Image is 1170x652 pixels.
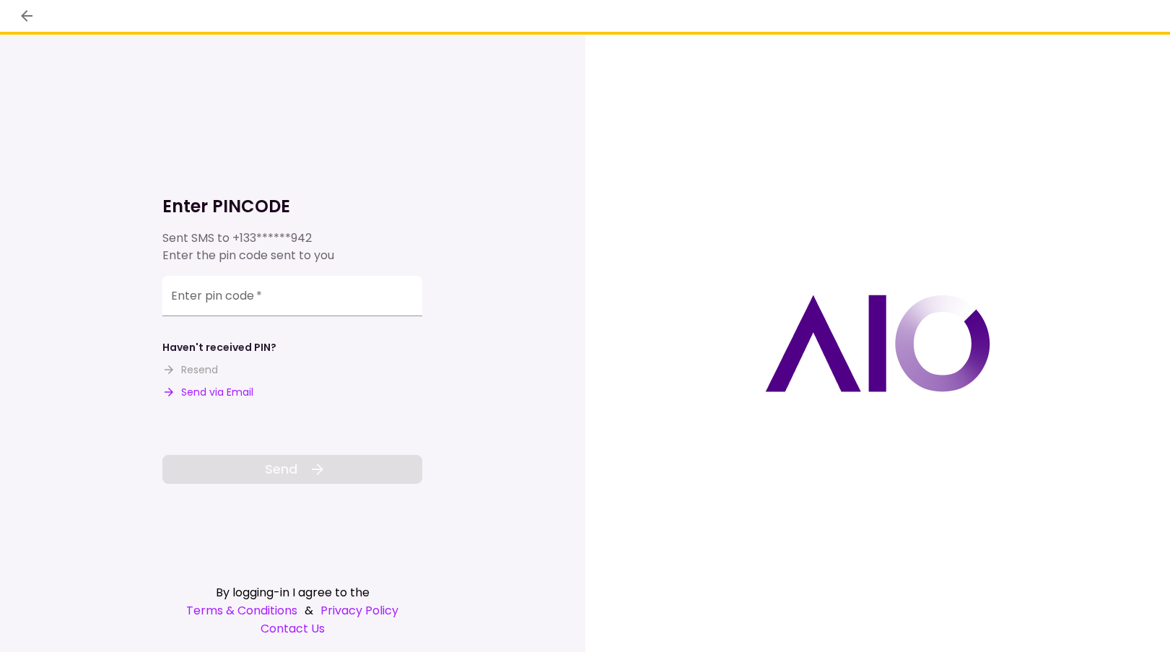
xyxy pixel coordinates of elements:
[14,4,39,28] button: back
[320,601,398,620] a: Privacy Policy
[265,459,297,479] span: Send
[162,455,422,484] button: Send
[162,340,276,355] div: Haven't received PIN?
[186,601,297,620] a: Terms & Conditions
[162,362,218,378] button: Resend
[162,195,422,218] h1: Enter PINCODE
[162,601,422,620] div: &
[765,295,990,392] img: AIO logo
[162,385,253,400] button: Send via Email
[162,230,422,264] div: Sent SMS to Enter the pin code sent to you
[162,583,422,601] div: By logging-in I agree to the
[162,620,422,638] a: Contact Us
